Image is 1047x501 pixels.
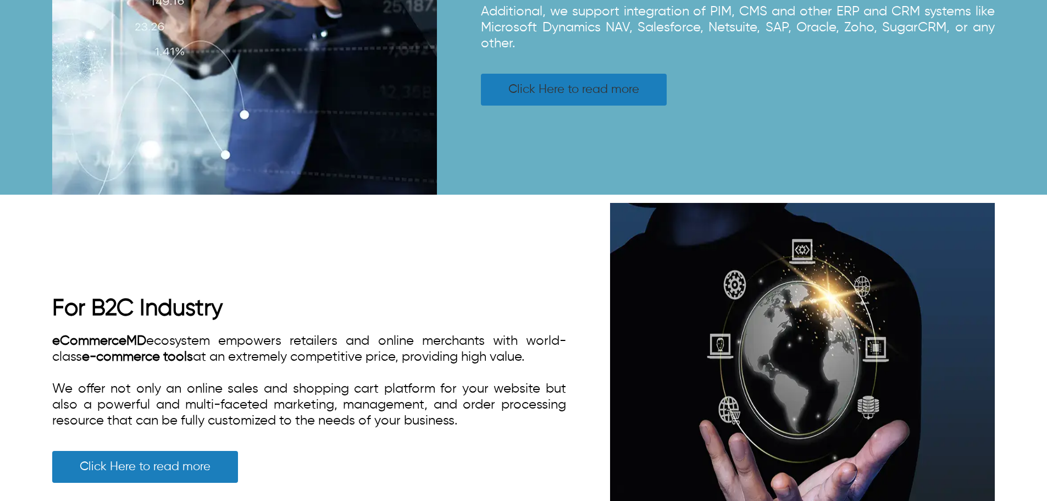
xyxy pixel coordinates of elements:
[52,334,146,348] a: eCommerceMD
[52,295,566,322] h2: For B2C Industry
[481,5,995,50] span: Additional, we support integration of PIM, CMS and other ERP and CRM systems like Microsoft Dynam...
[52,451,238,483] a: Click Here to read more
[82,350,193,364] a: e-commerce tools
[52,333,566,429] div: ecosystem empowers retailers and online merchants with world-class at an extremely competitive pr...
[481,74,667,106] a: Click Here to read more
